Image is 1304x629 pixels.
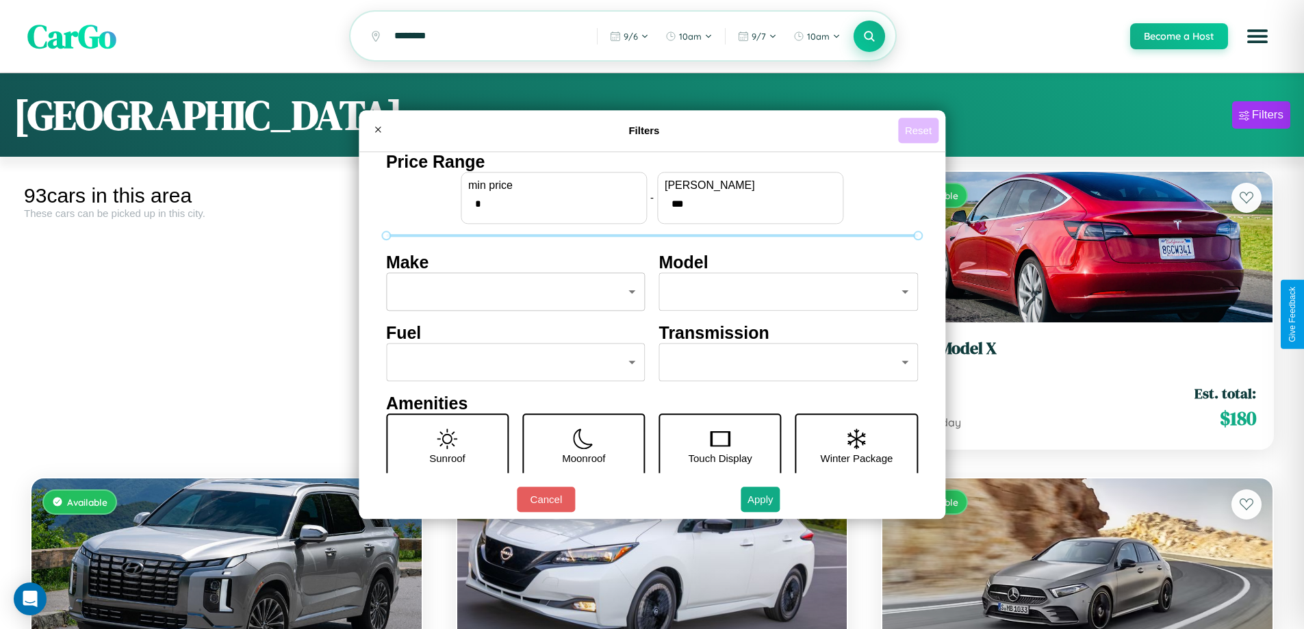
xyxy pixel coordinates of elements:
[665,179,836,192] label: [PERSON_NAME]
[1238,17,1277,55] button: Open menu
[562,449,605,467] p: Moonroof
[679,31,702,42] span: 10am
[821,449,893,467] p: Winter Package
[1194,383,1256,403] span: Est. total:
[14,87,402,143] h1: [GEOGRAPHIC_DATA]
[390,125,898,136] h4: Filters
[932,415,961,429] span: / day
[688,449,752,467] p: Touch Display
[24,207,429,219] div: These cars can be picked up in this city.
[1220,405,1256,432] span: $ 180
[624,31,638,42] span: 9 / 6
[429,449,465,467] p: Sunroof
[1288,287,1297,342] div: Give Feedback
[67,496,107,508] span: Available
[659,253,919,272] h4: Model
[468,179,639,192] label: min price
[899,339,1256,372] a: Tesla Model X2024
[27,14,116,59] span: CarGo
[659,25,719,47] button: 10am
[741,487,780,512] button: Apply
[1130,23,1228,49] button: Become a Host
[386,323,645,343] h4: Fuel
[24,184,429,207] div: 93 cars in this area
[659,323,919,343] h4: Transmission
[1232,101,1290,129] button: Filters
[517,487,575,512] button: Cancel
[603,25,656,47] button: 9/6
[386,152,918,172] h4: Price Range
[731,25,784,47] button: 9/7
[898,118,938,143] button: Reset
[1252,108,1283,122] div: Filters
[899,339,1256,359] h3: Tesla Model X
[14,582,47,615] div: Open Intercom Messenger
[807,31,830,42] span: 10am
[752,31,766,42] span: 9 / 7
[386,394,918,413] h4: Amenities
[650,188,654,207] p: -
[386,253,645,272] h4: Make
[787,25,847,47] button: 10am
